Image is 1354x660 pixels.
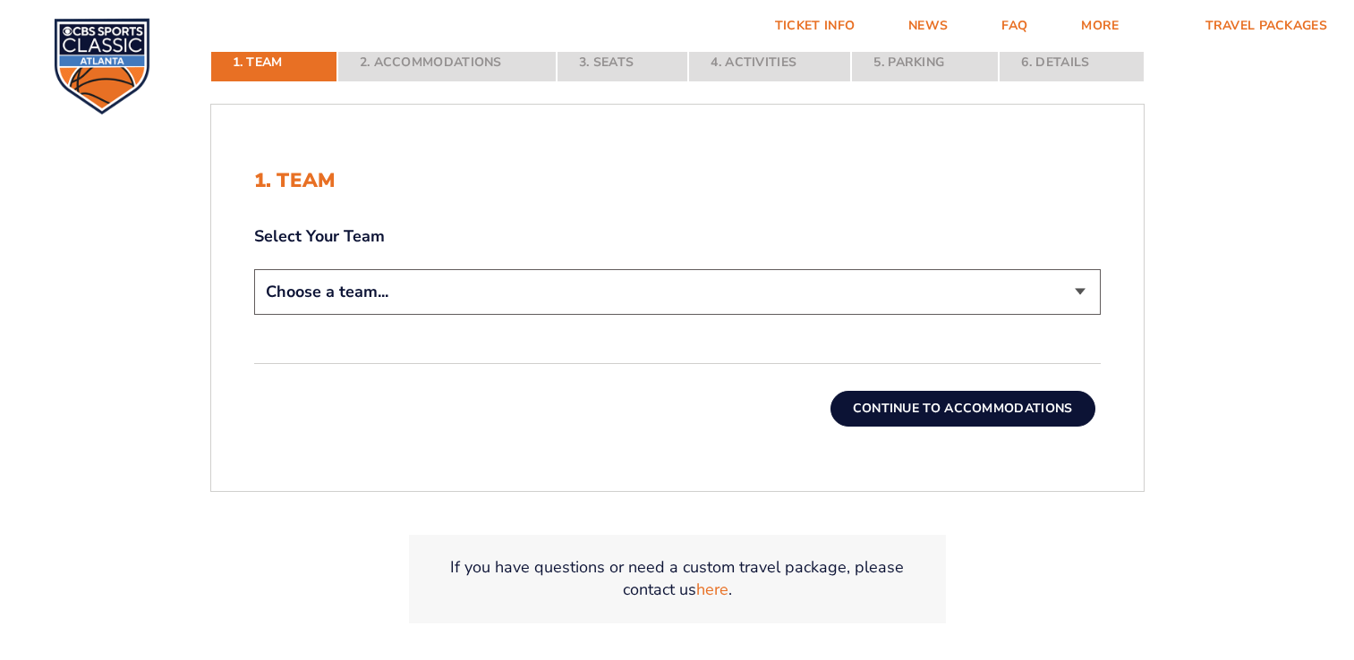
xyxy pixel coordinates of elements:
[254,169,1101,192] h2: 1. Team
[254,225,1101,248] label: Select Your Team
[830,391,1095,427] button: Continue To Accommodations
[430,556,924,601] p: If you have questions or need a custom travel package, please contact us .
[54,18,150,114] img: CBS Sports Classic
[696,579,728,601] a: here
